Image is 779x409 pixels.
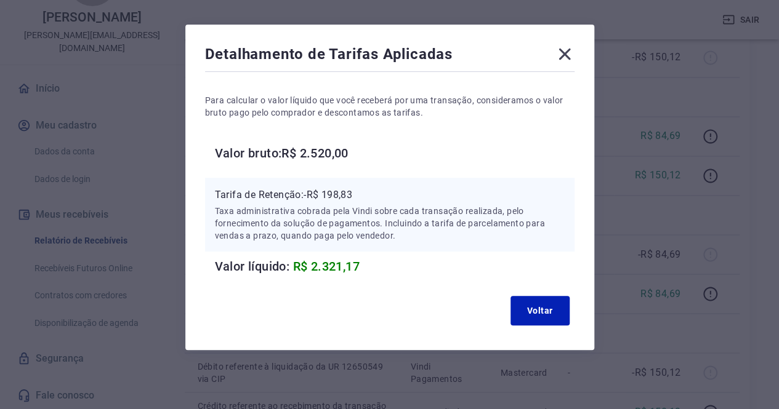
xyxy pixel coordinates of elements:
p: Taxa administrativa cobrada pela Vindi sobre cada transação realizada, pelo fornecimento da soluç... [215,205,565,242]
span: R$ 2.321,17 [293,259,360,274]
h6: Valor líquido: [215,256,575,276]
div: Detalhamento de Tarifas Aplicadas [205,44,575,69]
p: Tarifa de Retenção: -R$ 198,83 [215,188,565,202]
button: Voltar [511,296,570,325]
h6: Valor bruto: R$ 2.520,00 [215,143,575,163]
p: Para calcular o valor líquido que você receberá por uma transação, consideramos o valor bruto pag... [205,94,575,119]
